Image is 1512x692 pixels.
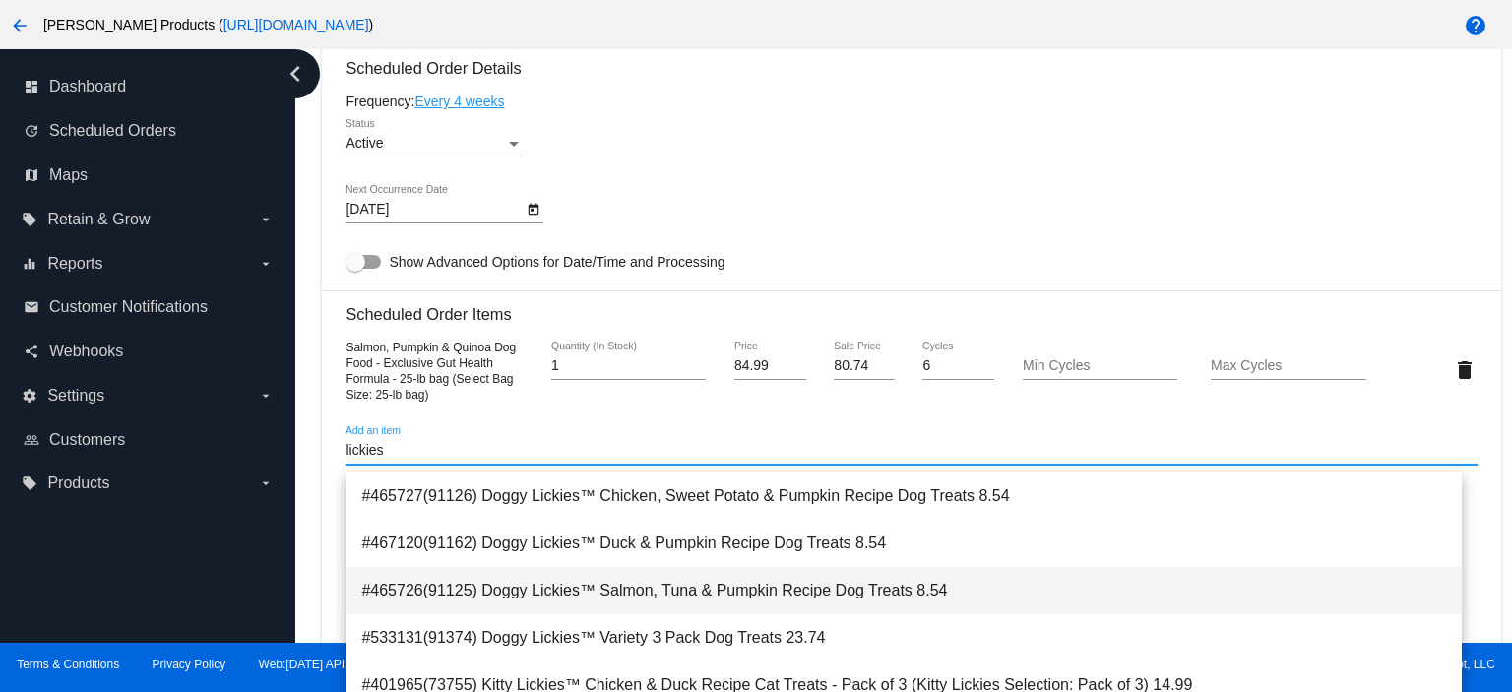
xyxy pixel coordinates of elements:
span: Maps [49,166,88,184]
a: email Customer Notifications [24,291,274,323]
a: people_outline Customers [24,424,274,456]
span: Webhooks [49,343,123,360]
span: Salmon, Pumpkin & Quinoa Dog Food - Exclusive Gut Health Formula - 25-lb bag (Select Bag Size: 25... [346,341,516,402]
i: settings [22,388,37,404]
input: Min Cycles [1023,358,1177,374]
i: map [24,167,39,183]
i: arrow_drop_down [258,388,274,404]
a: [URL][DOMAIN_NAME] [223,17,369,32]
mat-icon: arrow_back [8,14,31,37]
button: Open calendar [523,198,543,219]
a: map Maps [24,159,274,191]
input: Max Cycles [1211,358,1365,374]
span: #533131(91374) Doggy Lickies™ Variety 3 Pack Dog Treats 23.74 [361,614,1446,661]
i: arrow_drop_down [258,475,274,491]
i: local_offer [22,475,37,491]
a: Terms & Conditions [17,658,119,671]
span: Reports [47,255,102,273]
i: dashboard [24,79,39,94]
span: Dashboard [49,78,126,95]
span: Customer Notifications [49,298,208,316]
a: Web:[DATE] API:2025.08.19.1657 [259,658,437,671]
span: Active [346,135,383,151]
i: arrow_drop_down [258,212,274,227]
input: Sale Price [834,358,894,374]
i: local_offer [22,212,37,227]
span: Scheduled Orders [49,122,176,140]
span: Copyright © 2024 QPilot, LLC [773,658,1495,671]
i: email [24,299,39,315]
span: Settings [47,387,104,405]
i: share [24,344,39,359]
span: #465726(91125) Doggy Lickies™ Salmon, Tuna & Pumpkin Recipe Dog Treats 8.54 [361,567,1446,614]
span: Products [47,474,109,492]
input: Next Occurrence Date [346,202,523,218]
input: Quantity (In Stock) [551,358,706,374]
i: arrow_drop_down [258,256,274,272]
div: Frequency: [346,94,1477,109]
mat-icon: help [1464,14,1487,37]
span: [PERSON_NAME] Products ( ) [43,17,373,32]
input: Price [734,358,806,374]
i: update [24,123,39,139]
h3: Scheduled Order Details [346,59,1477,78]
i: equalizer [22,256,37,272]
mat-icon: delete [1453,358,1477,382]
span: #467120(91162) Doggy Lickies™ Duck & Pumpkin Recipe Dog Treats 8.54 [361,520,1446,567]
a: Privacy Policy [153,658,226,671]
i: chevron_left [280,58,311,90]
a: update Scheduled Orders [24,115,274,147]
a: Every 4 weeks [414,94,504,109]
h3: Scheduled Order Items [346,290,1477,324]
input: Add an item [346,443,1477,459]
span: Customers [49,431,125,449]
a: share Webhooks [24,336,274,367]
span: Show Advanced Options for Date/Time and Processing [389,252,724,272]
a: dashboard Dashboard [24,71,274,102]
span: #465727(91126) Doggy Lickies™ Chicken, Sweet Potato & Pumpkin Recipe Dog Treats 8.54 [361,472,1446,520]
i: people_outline [24,432,39,448]
input: Cycles [922,358,994,374]
span: Retain & Grow [47,211,150,228]
mat-select: Status [346,136,523,152]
